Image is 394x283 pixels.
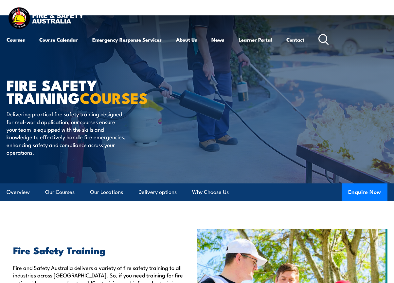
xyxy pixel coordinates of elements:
strong: COURSES [80,86,148,109]
h1: FIRE SAFETY TRAINING [7,78,168,104]
a: Learner Portal [239,32,272,47]
h2: Fire Safety Training [13,246,187,254]
a: Why Choose Us [192,183,229,201]
a: Our Locations [90,183,123,201]
p: Delivering practical fire safety training designed for real-world application, our courses ensure... [7,110,126,156]
a: Course Calendar [39,32,78,47]
a: Our Courses [45,183,75,201]
a: About Us [176,32,197,47]
a: Contact [286,32,304,47]
a: News [211,32,224,47]
a: Emergency Response Services [92,32,162,47]
button: Enquire Now [342,183,387,201]
a: Delivery options [138,183,177,201]
a: Overview [7,183,30,201]
a: Courses [7,32,25,47]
